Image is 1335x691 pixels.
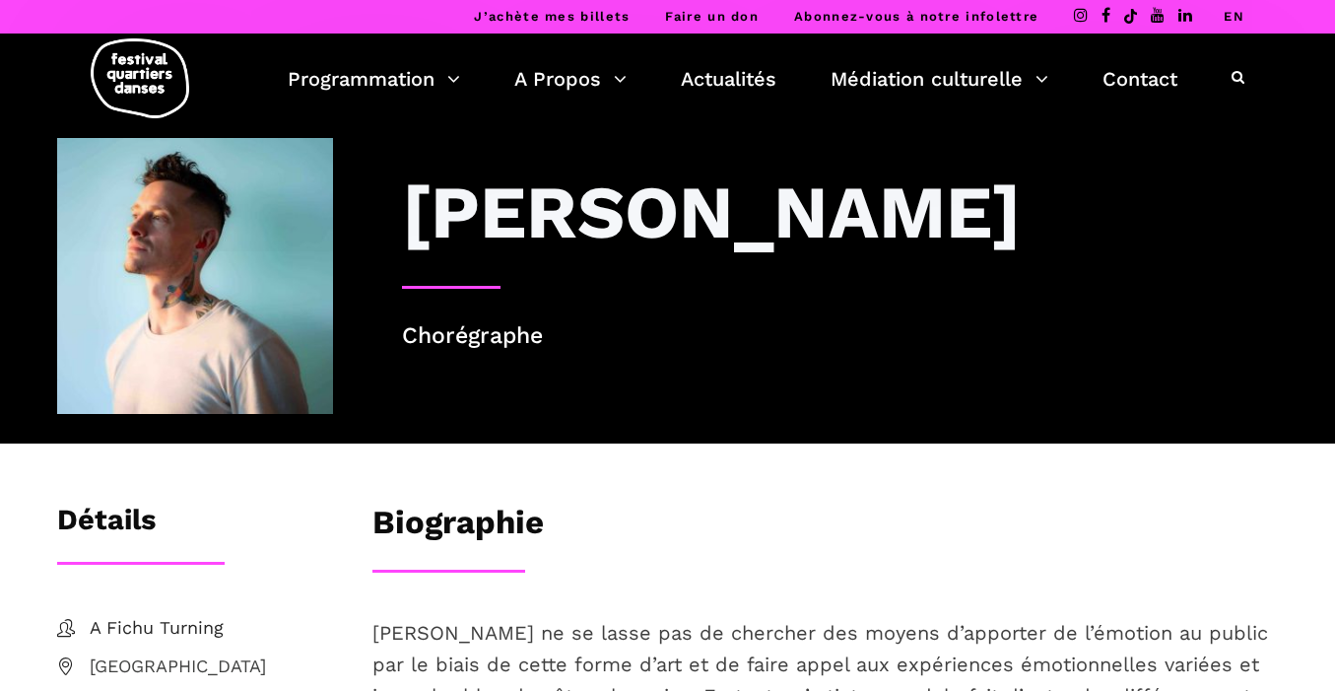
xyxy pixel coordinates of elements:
[91,38,189,118] img: logo-fqd-med
[402,168,1021,256] h3: [PERSON_NAME]
[681,62,776,96] a: Actualités
[794,9,1038,24] a: Abonnez-vous à notre infolettre
[90,614,333,643] span: A Fichu Turning
[90,653,333,681] span: [GEOGRAPHIC_DATA]
[514,62,627,96] a: A Propos
[402,318,1279,355] p: Chorégraphe
[474,9,630,24] a: J’achète mes billets
[831,62,1048,96] a: Médiation culturelle
[372,503,544,552] h3: Biographie
[665,9,759,24] a: Faire un don
[57,138,333,414] img: Cai Glover
[57,503,156,552] h3: Détails
[57,614,333,643] a: A Fichu Turning
[1102,62,1177,96] a: Contact
[1224,9,1244,24] a: EN
[288,62,460,96] a: Programmation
